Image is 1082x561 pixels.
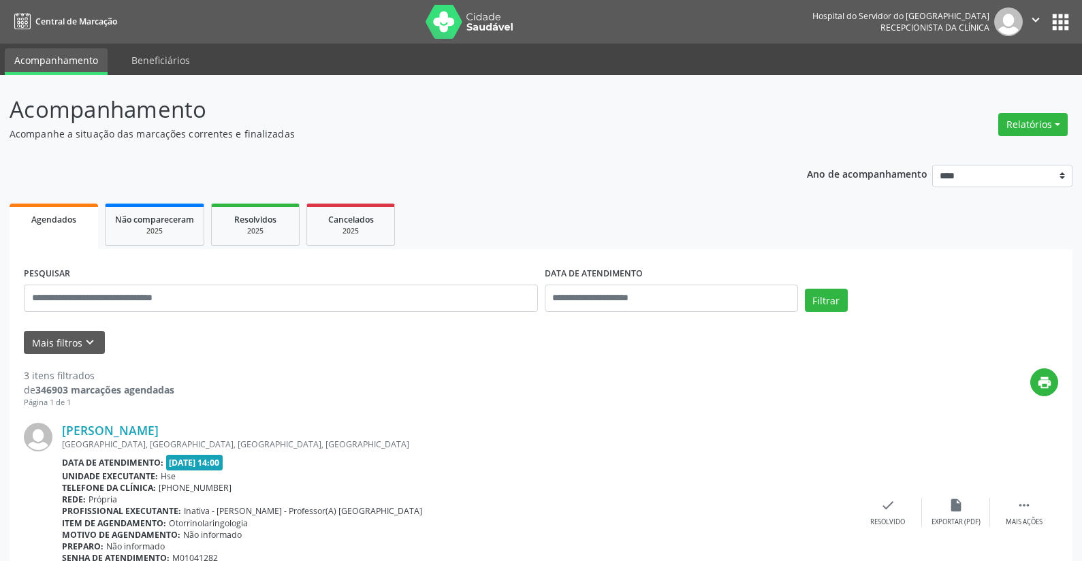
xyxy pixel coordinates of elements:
div: Página 1 de 1 [24,397,174,408]
a: [PERSON_NAME] [62,423,159,438]
div: 2025 [317,226,385,236]
span: Hse [161,470,176,482]
b: Rede: [62,494,86,505]
b: Unidade executante: [62,470,158,482]
p: Acompanhamento [10,93,754,127]
div: Resolvido [870,517,905,527]
p: Acompanhe a situação das marcações correntes e finalizadas [10,127,754,141]
b: Motivo de agendamento: [62,529,180,541]
div: Exportar (PDF) [932,517,981,527]
p: Ano de acompanhamento [807,165,927,182]
button: print [1030,368,1058,396]
label: DATA DE ATENDIMENTO [545,263,643,285]
button: Relatórios [998,113,1068,136]
span: Cancelados [328,214,374,225]
span: Inativa - [PERSON_NAME] - Professor(A) [GEOGRAPHIC_DATA] [184,505,422,517]
b: Item de agendamento: [62,517,166,529]
a: Central de Marcação [10,10,117,33]
span: Agendados [31,214,76,225]
div: de [24,383,174,397]
i:  [1028,12,1043,27]
button: Filtrar [805,289,848,312]
span: Própria [89,494,117,505]
a: Acompanhamento [5,48,108,75]
span: Otorrinolaringologia [169,517,248,529]
span: Não informado [106,541,165,552]
div: Mais ações [1006,517,1043,527]
b: Telefone da clínica: [62,482,156,494]
img: img [994,7,1023,36]
button:  [1023,7,1049,36]
div: Hospital do Servidor do [GEOGRAPHIC_DATA] [812,10,989,22]
button: Mais filtroskeyboard_arrow_down [24,331,105,355]
div: [GEOGRAPHIC_DATA], [GEOGRAPHIC_DATA], [GEOGRAPHIC_DATA], [GEOGRAPHIC_DATA] [62,438,854,450]
span: Central de Marcação [35,16,117,27]
strong: 346903 marcações agendadas [35,383,174,396]
b: Preparo: [62,541,104,552]
i: insert_drive_file [949,498,964,513]
span: Recepcionista da clínica [880,22,989,33]
i: check [880,498,895,513]
button: apps [1049,10,1072,34]
img: img [24,423,52,451]
div: 2025 [115,226,194,236]
div: 3 itens filtrados [24,368,174,383]
label: PESQUISAR [24,263,70,285]
b: Profissional executante: [62,505,181,517]
span: Não compareceram [115,214,194,225]
i: keyboard_arrow_down [82,335,97,350]
span: [PHONE_NUMBER] [159,482,232,494]
i: print [1037,375,1052,390]
b: Data de atendimento: [62,457,163,468]
span: [DATE] 14:00 [166,455,223,470]
div: 2025 [221,226,289,236]
a: Beneficiários [122,48,200,72]
span: Não informado [183,529,242,541]
i:  [1017,498,1032,513]
span: Resolvidos [234,214,276,225]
